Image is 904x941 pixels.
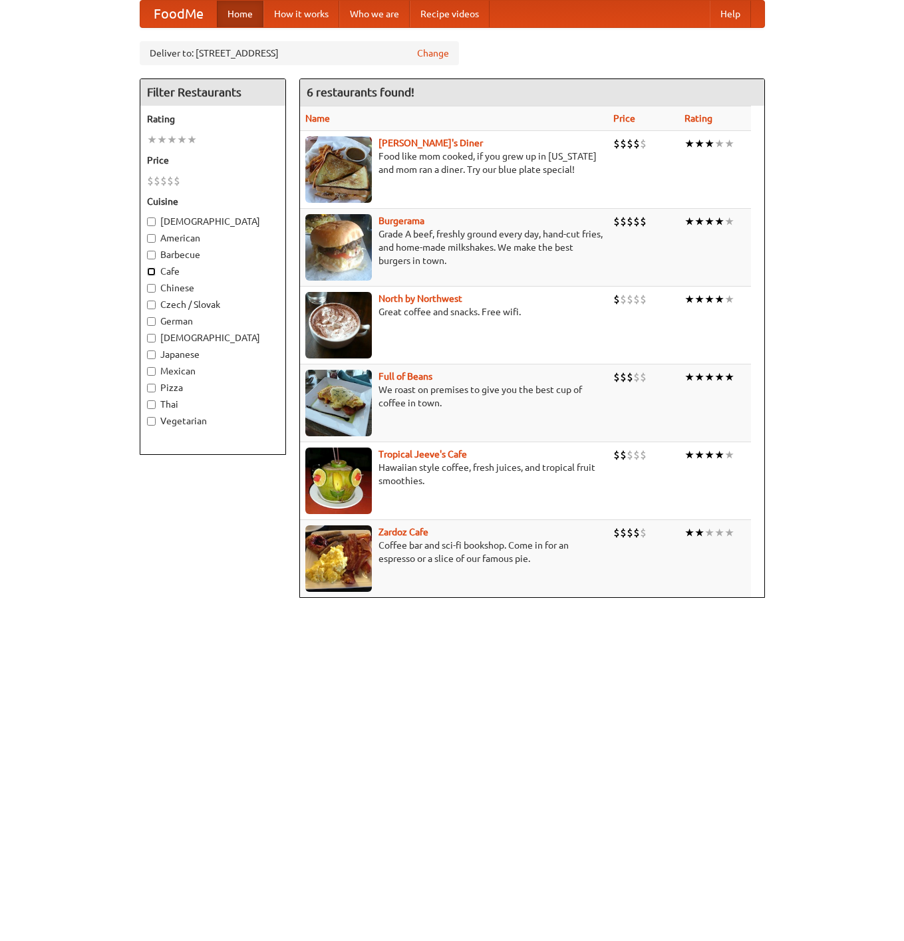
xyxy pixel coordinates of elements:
[694,370,704,384] li: ★
[305,113,330,124] a: Name
[217,1,263,27] a: Home
[140,41,459,65] div: Deliver to: [STREET_ADDRESS]
[378,293,462,304] a: North by Northwest
[620,525,627,540] li: $
[147,112,279,126] h5: Rating
[714,136,724,151] li: ★
[147,231,279,245] label: American
[147,315,279,328] label: German
[147,132,157,147] li: ★
[147,384,156,392] input: Pizza
[724,136,734,151] li: ★
[378,138,483,148] b: [PERSON_NAME]'s Diner
[160,174,167,188] li: $
[305,214,372,281] img: burgerama.jpg
[147,265,279,278] label: Cafe
[714,370,724,384] li: ★
[305,539,603,565] p: Coffee bar and sci-fi bookshop. Come in for an espresso or a slice of our famous pie.
[627,525,633,540] li: $
[684,292,694,307] li: ★
[378,371,432,382] a: Full of Beans
[147,154,279,167] h5: Price
[627,136,633,151] li: $
[305,525,372,592] img: zardoz.jpg
[640,448,647,462] li: $
[724,525,734,540] li: ★
[620,214,627,229] li: $
[613,448,620,462] li: $
[147,267,156,276] input: Cafe
[714,292,724,307] li: ★
[305,150,603,176] p: Food like mom cooked, if you grew up in [US_STATE] and mom ran a diner. Try our blue plate special!
[305,370,372,436] img: beans.jpg
[147,367,156,376] input: Mexican
[147,398,279,411] label: Thai
[305,136,372,203] img: sallys.jpg
[147,414,279,428] label: Vegetarian
[704,214,714,229] li: ★
[633,214,640,229] li: $
[684,214,694,229] li: ★
[684,136,694,151] li: ★
[633,136,640,151] li: $
[305,227,603,267] p: Grade A beef, freshly ground every day, hand-cut fries, and home-made milkshakes. We make the bes...
[724,448,734,462] li: ★
[613,136,620,151] li: $
[147,334,156,342] input: [DEMOGRAPHIC_DATA]
[154,174,160,188] li: $
[620,292,627,307] li: $
[417,47,449,60] a: Change
[147,248,279,261] label: Barbecue
[147,348,279,361] label: Japanese
[640,136,647,151] li: $
[167,132,177,147] li: ★
[704,370,714,384] li: ★
[305,461,603,487] p: Hawaiian style coffee, fresh juices, and tropical fruit smoothies.
[684,370,694,384] li: ★
[307,86,414,98] ng-pluralize: 6 restaurants found!
[147,298,279,311] label: Czech / Slovak
[140,1,217,27] a: FoodMe
[684,113,712,124] a: Rating
[714,525,724,540] li: ★
[174,174,180,188] li: $
[613,525,620,540] li: $
[684,448,694,462] li: ★
[147,400,156,409] input: Thai
[704,448,714,462] li: ★
[640,525,647,540] li: $
[147,251,156,259] input: Barbecue
[378,527,428,537] a: Zardoz Cafe
[613,214,620,229] li: $
[627,448,633,462] li: $
[140,79,285,106] h4: Filter Restaurants
[147,381,279,394] label: Pizza
[633,525,640,540] li: $
[694,448,704,462] li: ★
[410,1,490,27] a: Recipe videos
[613,292,620,307] li: $
[640,370,647,384] li: $
[147,301,156,309] input: Czech / Slovak
[640,292,647,307] li: $
[378,449,467,460] a: Tropical Jeeve's Cafe
[305,383,603,410] p: We roast on premises to give you the best cup of coffee in town.
[620,136,627,151] li: $
[704,136,714,151] li: ★
[147,350,156,359] input: Japanese
[714,214,724,229] li: ★
[147,234,156,243] input: American
[694,292,704,307] li: ★
[633,448,640,462] li: $
[694,214,704,229] li: ★
[627,292,633,307] li: $
[640,214,647,229] li: $
[378,215,424,226] a: Burgerama
[263,1,339,27] a: How it works
[177,132,187,147] li: ★
[147,284,156,293] input: Chinese
[724,370,734,384] li: ★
